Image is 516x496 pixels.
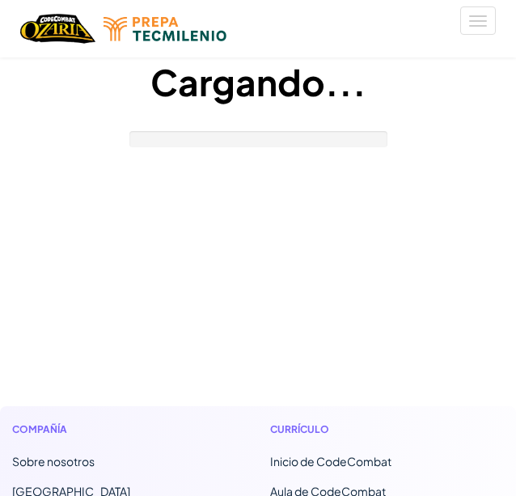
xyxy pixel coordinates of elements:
[270,454,391,468] span: Inicio de CodeCombat
[12,422,246,437] h1: Compañía
[20,12,95,45] img: Home
[270,422,504,437] h1: Currículo
[12,454,95,468] a: Sobre nosotros
[20,12,95,45] a: Ozaria by CodeCombat logo
[104,17,226,41] img: Tecmilenio logo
